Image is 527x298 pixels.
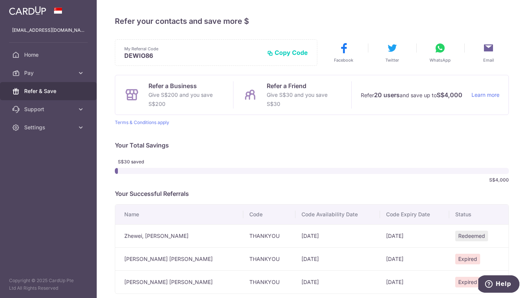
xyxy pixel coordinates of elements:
[380,270,449,293] td: [DATE]
[471,90,499,100] a: Learn more
[466,42,511,63] button: Email
[24,69,74,77] span: Pay
[418,42,462,63] button: WhatsApp
[17,5,33,12] span: Help
[115,224,243,247] td: Zhewei, [PERSON_NAME]
[430,57,451,63] span: WhatsApp
[449,205,508,224] th: Status
[115,120,169,125] a: Terms & Conditions apply
[124,52,261,59] p: DEWIO86
[295,270,380,293] td: [DATE]
[334,57,353,63] span: Facebook
[24,106,74,113] span: Support
[243,247,295,270] td: THANKYOU
[455,277,480,287] span: Expired
[267,90,342,109] p: Give S$30 and you save S$30
[148,81,224,90] p: Refer a Business
[267,49,308,56] button: Copy Code
[12,26,85,34] p: [EMAIL_ADDRESS][DOMAIN_NAME]
[9,6,46,15] img: CardUp
[437,90,462,99] strong: S$4,000
[115,205,243,224] th: Name
[124,46,261,52] p: My Referral Code
[489,177,509,183] span: S$4,000
[295,205,380,224] th: Code Availability Date
[374,90,400,99] strong: 20 users
[118,159,157,165] span: S$30 saved
[115,247,243,270] td: [PERSON_NAME] [PERSON_NAME]
[24,87,74,95] span: Refer & Save
[295,224,380,247] td: [DATE]
[115,15,509,27] h4: Refer your contacts and save more $
[115,141,509,150] p: Your Total Savings
[380,224,449,247] td: [DATE]
[361,90,465,100] p: Refer and save up to
[243,205,295,224] th: Code
[380,247,449,270] td: [DATE]
[478,275,519,294] iframe: Opens a widget where you can find more information
[243,270,295,293] td: THANKYOU
[243,224,295,247] td: THANKYOU
[380,205,449,224] th: Code Expiry Date
[267,81,342,90] p: Refer a Friend
[148,90,224,109] p: Give S$200 and you save S$200
[321,42,366,63] button: Facebook
[295,247,380,270] td: [DATE]
[24,51,74,59] span: Home
[455,254,480,264] span: Expired
[24,124,74,131] span: Settings
[115,189,509,198] p: Your Successful Referrals
[385,57,399,63] span: Twitter
[455,231,488,241] span: Redeemed
[115,270,243,293] td: [PERSON_NAME] [PERSON_NAME]
[483,57,494,63] span: Email
[370,42,414,63] button: Twitter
